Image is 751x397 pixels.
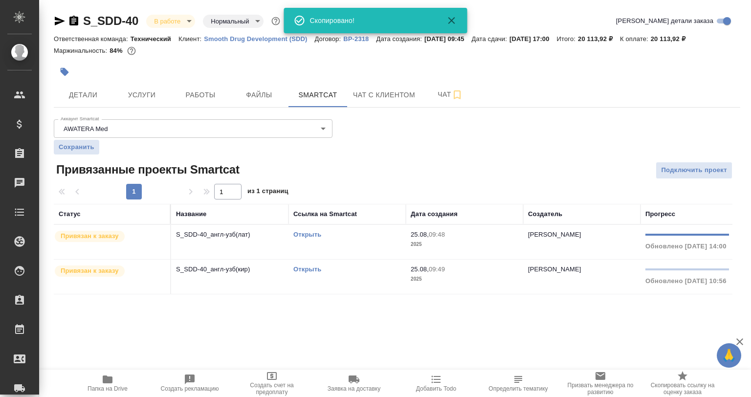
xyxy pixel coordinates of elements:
button: Закрыть [440,15,464,26]
p: 84% [110,47,125,54]
div: Прогресс [645,209,675,219]
p: S_SDD-40_англ-узб(кир) [176,265,284,274]
button: 🙏 [717,343,741,368]
div: Скопировано! [310,16,432,25]
a: ВР-2318 [343,34,376,43]
p: [PERSON_NAME] [528,265,581,273]
p: Клиент: [178,35,204,43]
p: S_SDD-40_англ-узб(лат) [176,230,284,240]
a: Открыть [293,231,321,238]
span: Сохранить [59,142,94,152]
div: Статус [59,209,81,219]
div: AWATERA Med [54,119,332,138]
span: Обновлено [DATE] 14:00 [645,243,727,250]
div: Создатель [528,209,562,219]
div: В работе [146,15,195,28]
button: Скопировать ссылку [68,15,80,27]
button: В работе [151,17,183,25]
span: Обновлено [DATE] 10:56 [645,277,727,285]
span: Smartcat [294,89,341,101]
p: Маржинальность: [54,47,110,54]
a: S_SDD-40 [83,14,138,27]
button: AWATERA Med [61,125,111,133]
span: 🙏 [721,345,737,366]
p: Договор: [315,35,344,43]
button: Подключить проект [656,162,732,179]
button: Сохранить [54,140,99,154]
span: [PERSON_NAME] детали заказа [616,16,713,26]
p: Дата сдачи: [472,35,509,43]
p: Smooth Drug Development (SDD) [204,35,314,43]
p: 25.08, [411,231,429,238]
p: Технический [131,35,178,43]
p: [DATE] 17:00 [509,35,557,43]
span: Детали [60,89,107,101]
button: Скопировать ссылку для ЯМессенджера [54,15,66,27]
p: Дата создания: [376,35,424,43]
p: 25.08, [411,265,429,273]
button: Добавить тэг [54,61,75,83]
p: Привязан к заказу [61,231,119,241]
p: 2025 [411,240,518,249]
p: 09:49 [429,265,445,273]
span: Подключить проект [661,165,727,176]
span: Чат с клиентом [353,89,415,101]
span: Привязанные проекты Smartcat [54,162,240,177]
svg: Подписаться [451,89,463,101]
div: Дата создания [411,209,458,219]
span: Файлы [236,89,283,101]
p: 09:48 [429,231,445,238]
p: Итого: [557,35,578,43]
p: 2025 [411,274,518,284]
p: [DATE] 09:45 [424,35,472,43]
div: Ссылка на Smartcat [293,209,357,219]
p: К оплате: [620,35,651,43]
p: 20 113,92 ₽ [578,35,620,43]
span: Работы [177,89,224,101]
button: Доп статусы указывают на важность/срочность заказа [269,15,282,27]
button: Нормальный [208,17,252,25]
p: Ответственная команда: [54,35,131,43]
div: В работе [203,15,264,28]
div: Название [176,209,206,219]
span: Чат [427,88,474,101]
span: из 1 страниц [247,185,288,199]
p: 20 113,92 ₽ [651,35,693,43]
button: 2648.40 RUB; [125,44,138,57]
p: [PERSON_NAME] [528,231,581,238]
a: Открыть [293,265,321,273]
a: Smooth Drug Development (SDD) [204,34,314,43]
p: ВР-2318 [343,35,376,43]
span: Услуги [118,89,165,101]
p: Привязан к заказу [61,266,119,276]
